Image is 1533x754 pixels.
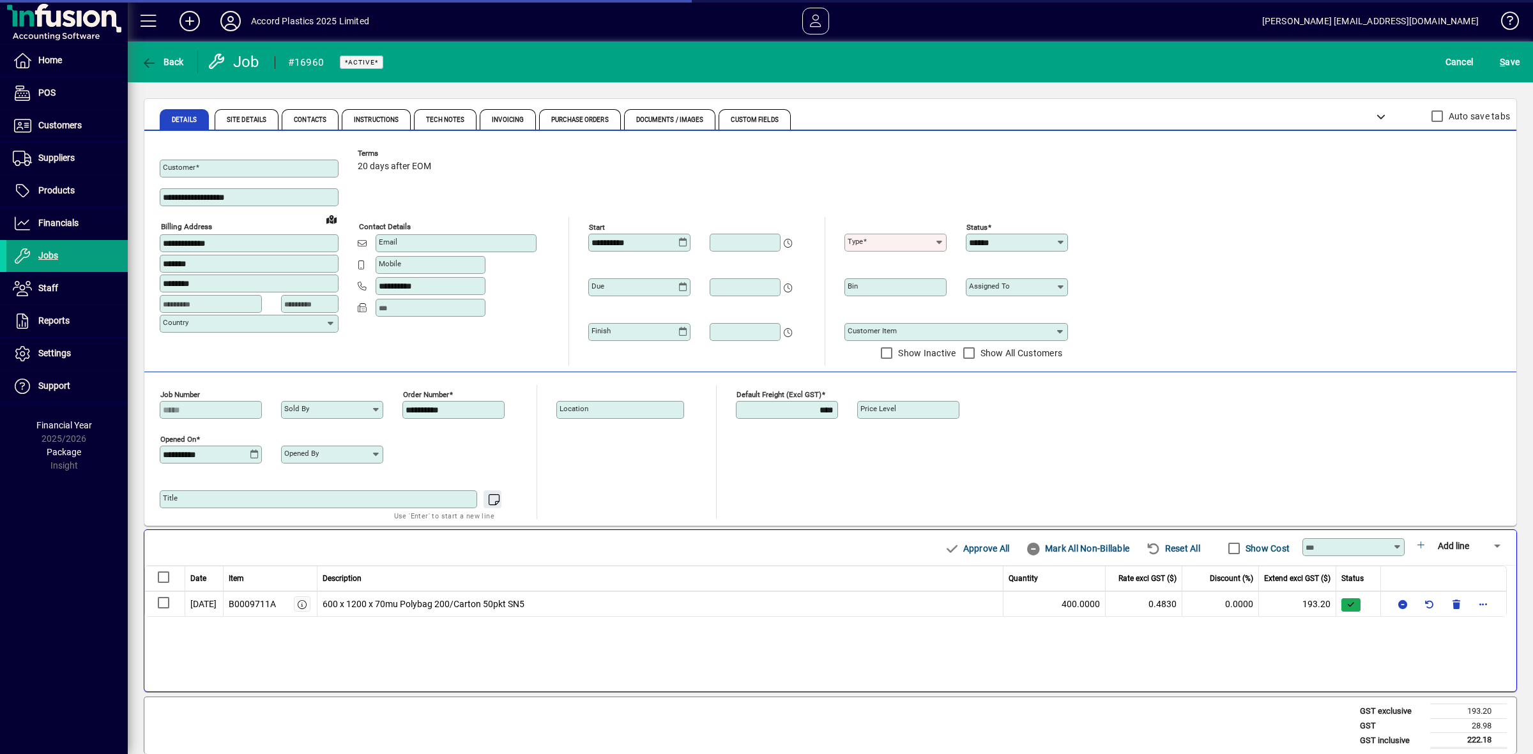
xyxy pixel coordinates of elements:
span: Extend excl GST ($) [1264,573,1331,584]
span: Date [190,573,206,584]
mat-label: Customer [163,163,195,172]
button: Back [138,50,187,73]
span: Description [323,573,362,584]
span: Settings [38,348,71,358]
div: [PERSON_NAME] [EMAIL_ADDRESS][DOMAIN_NAME] [1262,11,1479,31]
a: Products [6,175,128,207]
mat-label: Start [589,223,605,232]
span: Mark All Non-Billable [1026,538,1129,559]
span: POS [38,87,56,98]
div: #16960 [288,52,324,73]
mat-label: Location [560,404,588,413]
button: Mark All Non-Billable [1021,537,1134,560]
mat-label: Country [163,318,188,327]
td: 193.20 [1259,591,1336,617]
span: Back [141,57,184,67]
mat-label: Status [966,223,988,232]
a: Financials [6,207,128,239]
span: Rate excl GST ($) [1118,573,1177,584]
a: Settings [6,338,128,370]
span: ave [1500,52,1520,72]
label: Show Cost [1243,542,1290,555]
button: Save [1497,50,1523,73]
td: GST inclusive [1354,733,1430,748]
a: View on map [321,209,342,229]
td: 28.98 [1430,718,1507,733]
span: Home [38,55,62,65]
a: Support [6,370,128,402]
a: Home [6,45,128,77]
span: Contacts [294,117,326,123]
label: Auto save tabs [1446,110,1511,123]
mat-label: Opened by [284,449,319,458]
div: Accord Plastics 2025 Limited [251,11,369,31]
mat-label: Price Level [860,404,896,413]
span: Quantity [1009,573,1038,584]
span: Cancel [1445,52,1474,72]
mat-label: Mobile [379,259,401,268]
label: Show Inactive [896,347,956,359]
mat-label: Opened On [160,435,196,444]
span: Details [172,117,197,123]
a: POS [6,77,128,109]
mat-label: Assigned to [969,282,1010,290]
span: Documents / Images [636,117,704,123]
mat-label: Bin [848,282,858,290]
span: Suppliers [38,153,75,163]
mat-label: Finish [591,326,611,335]
span: Financials [38,218,79,228]
span: Support [38,381,70,391]
button: Cancel [1442,50,1477,73]
span: Purchase Orders [551,117,609,123]
span: Customers [38,120,82,130]
mat-label: Due [591,282,604,290]
span: Products [38,185,75,195]
td: 600 x 1200 x 70mu Polybag 200/Carton 50pkt SN5 [317,591,1004,617]
button: Reset All [1141,537,1205,560]
button: Approve All [939,537,1014,560]
span: Status [1341,573,1364,584]
mat-label: Title [163,494,178,502]
app-page-header-button: Back [128,50,198,73]
div: B0009711A [229,598,276,611]
span: Item [229,573,244,584]
button: More options [1473,594,1493,614]
mat-label: Customer Item [848,326,897,335]
span: Site Details [227,117,266,123]
span: Invoicing [492,117,524,123]
span: Add line [1438,541,1469,551]
td: [DATE] [185,591,224,617]
span: Package [47,447,81,457]
button: Profile [210,10,251,33]
a: Staff [6,273,128,305]
a: Reports [6,305,128,337]
span: Tech Notes [426,117,464,123]
a: Knowledge Base [1491,3,1517,44]
td: 0.0000 [1182,591,1259,617]
td: GST exclusive [1354,704,1430,719]
span: Instructions [354,117,399,123]
mat-label: Order number [403,390,449,399]
span: S [1500,57,1505,67]
span: Financial Year [36,420,92,430]
div: Job [208,52,262,72]
span: Custom Fields [731,117,778,123]
a: Suppliers [6,142,128,174]
mat-label: Type [848,237,863,246]
span: 400.0000 [1062,598,1100,611]
mat-label: Email [379,238,397,246]
span: Terms [358,149,434,158]
span: Staff [38,283,58,293]
mat-hint: Use 'Enter' to start a new line [394,508,494,523]
a: Customers [6,110,128,142]
span: 20 days after EOM [358,162,431,172]
label: Show All Customers [978,347,1063,359]
span: Reports [38,315,70,326]
td: 193.20 [1430,704,1507,719]
button: Add [169,10,210,33]
td: 222.18 [1430,733,1507,748]
mat-label: Default Freight (excl GST) [736,390,821,399]
span: Reset All [1146,538,1200,559]
span: Approve All [944,538,1009,559]
span: Jobs [38,250,58,260]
